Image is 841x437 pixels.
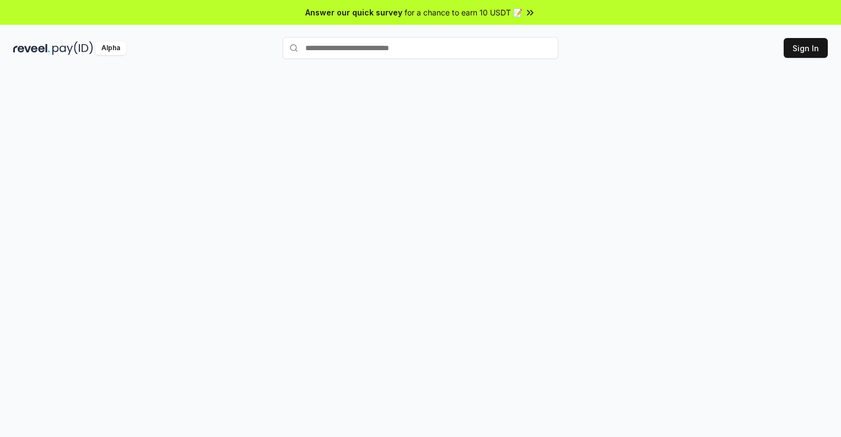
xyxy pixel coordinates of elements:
[13,41,50,55] img: reveel_dark
[95,41,126,55] div: Alpha
[305,7,402,18] span: Answer our quick survey
[52,41,93,55] img: pay_id
[405,7,522,18] span: for a chance to earn 10 USDT 📝
[784,38,828,58] button: Sign In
